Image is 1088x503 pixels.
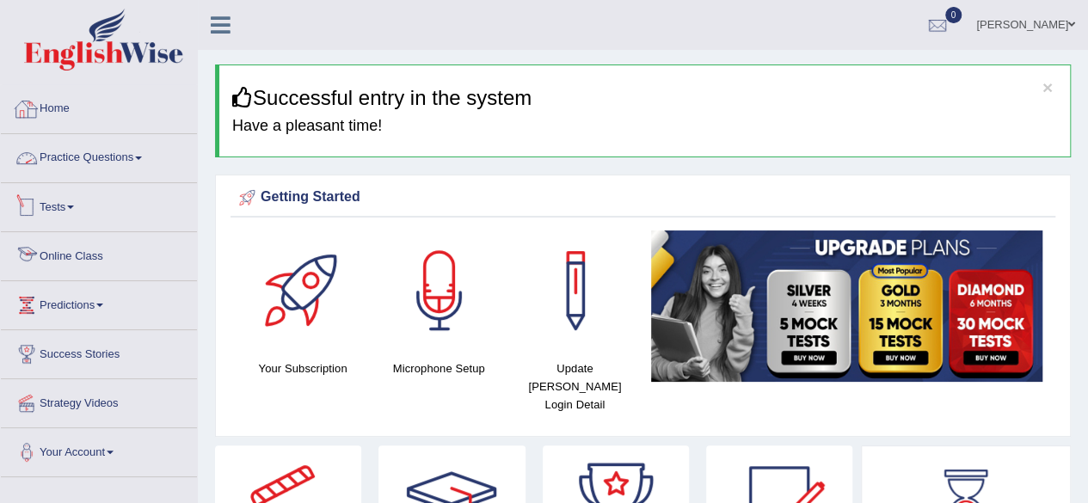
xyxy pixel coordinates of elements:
button: × [1042,78,1053,96]
img: small5.jpg [651,230,1042,382]
a: Success Stories [1,330,197,373]
span: 0 [945,7,962,23]
a: Practice Questions [1,134,197,177]
a: Your Account [1,428,197,471]
a: Predictions [1,281,197,324]
a: Home [1,85,197,128]
a: Strategy Videos [1,379,197,422]
h3: Successful entry in the system [232,87,1057,109]
div: Getting Started [235,185,1051,211]
h4: Have a pleasant time! [232,118,1057,135]
h4: Microphone Setup [379,359,498,377]
a: Online Class [1,232,197,275]
h4: Your Subscription [243,359,362,377]
h4: Update [PERSON_NAME] Login Detail [515,359,634,414]
a: Tests [1,183,197,226]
